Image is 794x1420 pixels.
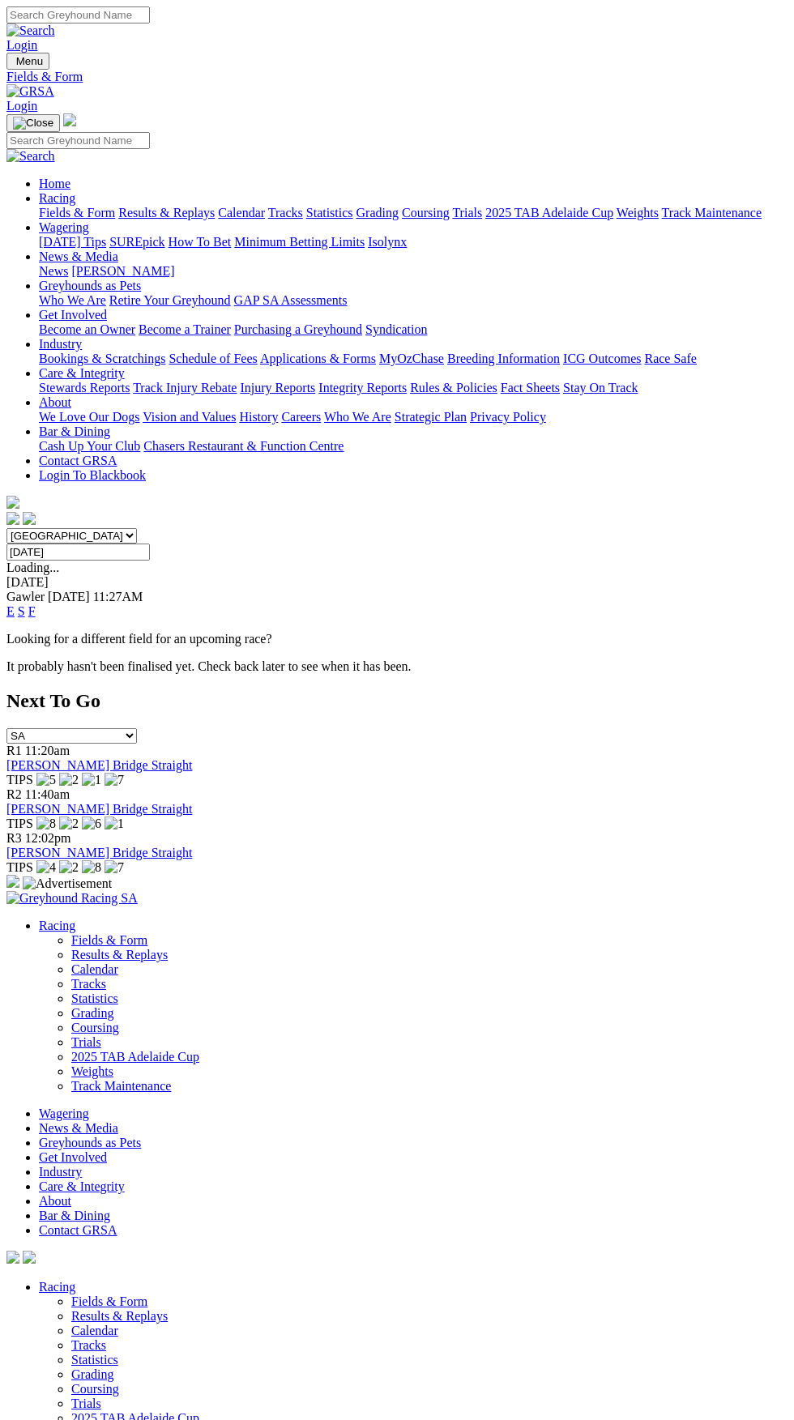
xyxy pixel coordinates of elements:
span: 11:40am [25,787,70,801]
a: Grading [71,1006,113,1020]
a: Login To Blackbook [39,468,146,482]
a: Login [6,99,37,113]
a: Fields & Form [6,70,788,84]
span: 12:02pm [25,831,71,845]
input: Select date [6,544,150,561]
div: About [39,410,788,424]
a: SUREpick [109,235,164,249]
a: Coursing [71,1021,119,1034]
a: We Love Our Dogs [39,410,139,424]
span: TIPS [6,773,33,787]
a: Get Involved [39,308,107,322]
a: Race Safe [644,352,696,365]
span: Menu [16,55,43,67]
a: [PERSON_NAME] Bridge Straight [6,758,192,772]
a: Contact GRSA [39,1223,117,1237]
a: Tracks [71,1338,106,1352]
span: 11:20am [25,744,70,757]
a: Coursing [402,206,450,220]
img: 5 [36,773,56,787]
img: 15187_Greyhounds_GreysPlayCentral_Resize_SA_WebsiteBanner_300x115_2025.jpg [6,875,19,888]
a: F [28,604,36,618]
img: Greyhound Racing SA [6,891,138,906]
a: Rules & Policies [410,381,497,394]
img: 7 [105,860,124,875]
a: News [39,264,68,278]
input: Search [6,6,150,23]
a: Get Involved [39,1150,107,1164]
a: Racing [39,919,75,932]
a: ICG Outcomes [563,352,641,365]
img: facebook.svg [6,1251,19,1264]
a: Privacy Policy [470,410,546,424]
a: Racing [39,1280,75,1294]
img: logo-grsa-white.png [6,496,19,509]
img: Search [6,23,55,38]
a: Care & Integrity [39,1179,125,1193]
a: Grading [71,1367,113,1381]
span: 11:27AM [93,590,143,603]
img: 2 [59,773,79,787]
a: Wagering [39,220,89,234]
a: Strategic Plan [395,410,467,424]
a: Trials [452,206,482,220]
a: Industry [39,337,82,351]
a: Contact GRSA [39,454,117,467]
a: Isolynx [368,235,407,249]
a: Statistics [71,1353,118,1367]
a: Bar & Dining [39,424,110,438]
a: S [18,604,25,618]
img: Advertisement [23,876,112,891]
a: Applications & Forms [260,352,376,365]
a: Track Maintenance [71,1079,171,1093]
a: Statistics [71,991,118,1005]
img: 1 [105,817,124,831]
a: Results & Replays [71,948,168,962]
a: Results & Replays [71,1309,168,1323]
a: History [239,410,278,424]
a: News & Media [39,249,118,263]
img: Search [6,149,55,164]
a: Fields & Form [39,206,115,220]
a: Track Injury Rebate [133,381,237,394]
a: Home [39,177,70,190]
a: Cash Up Your Club [39,439,140,453]
a: MyOzChase [379,352,444,365]
a: Coursing [71,1382,119,1396]
a: Schedule of Fees [169,352,257,365]
img: 4 [36,860,56,875]
img: 7 [105,773,124,787]
div: Wagering [39,235,788,249]
h2: Next To Go [6,690,788,712]
img: 1 [82,773,101,787]
a: [PERSON_NAME] [71,264,174,278]
a: Become a Trainer [139,322,231,336]
a: Greyhounds as Pets [39,279,141,292]
a: Weights [617,206,659,220]
div: Care & Integrity [39,381,788,395]
a: Stay On Track [563,381,638,394]
a: Calendar [71,1324,118,1337]
a: Careers [281,410,321,424]
a: 2025 TAB Adelaide Cup [71,1050,199,1064]
a: Syndication [365,322,427,336]
div: News & Media [39,264,788,279]
a: Fields & Form [71,1294,147,1308]
a: [PERSON_NAME] Bridge Straight [6,846,192,859]
a: Greyhounds as Pets [39,1136,141,1149]
a: Bar & Dining [39,1209,110,1222]
span: Gawler [6,590,45,603]
img: 8 [82,860,101,875]
span: [DATE] [48,590,90,603]
a: How To Bet [169,235,232,249]
div: Bar & Dining [39,439,788,454]
a: Trials [71,1397,101,1410]
a: Minimum Betting Limits [234,235,365,249]
a: Trials [71,1035,101,1049]
img: 6 [82,817,101,831]
a: Injury Reports [240,381,315,394]
a: Stewards Reports [39,381,130,394]
span: R2 [6,787,22,801]
a: E [6,604,15,618]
